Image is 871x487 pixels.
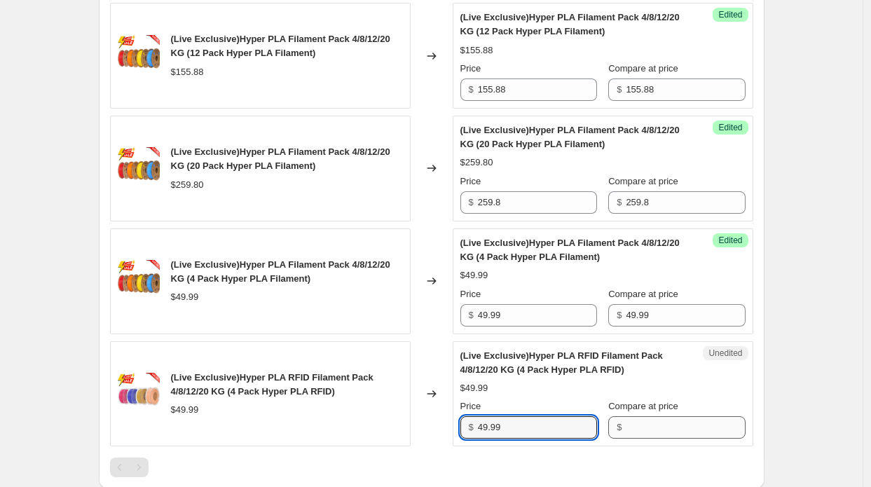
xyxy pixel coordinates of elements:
img: 11_02_131bbb1a-3ba1-4707-864d-840da699fcf5_80x.png [118,260,160,302]
span: $ [469,197,474,207]
span: (Live Exclusive)Hyper PLA Filament Pack 4/8/12/20 KG (20 Pack Hyper PLA Filament) [460,125,680,149]
span: $ [469,422,474,432]
nav: Pagination [110,458,149,477]
span: $ [617,197,622,207]
span: Price [460,63,481,74]
div: $259.80 [171,178,204,192]
span: Edited [718,235,742,246]
img: 11_02_131bbb1a-3ba1-4707-864d-840da699fcf5_80x.png [118,147,160,189]
span: Unedited [708,348,742,359]
span: $ [617,310,622,320]
span: $ [469,84,474,95]
span: Compare at price [608,63,678,74]
img: 11_01_1_7c1671a1-1d71-4c77-9964-dc55202c52cd_80x.png [118,373,160,415]
span: (Live Exclusive)Hyper PLA Filament Pack 4/8/12/20 KG (4 Pack Hyper PLA Filament) [460,238,680,262]
div: $49.99 [460,381,488,395]
span: $ [617,84,622,95]
div: $49.99 [171,290,199,304]
span: (Live Exclusive)Hyper PLA RFID Filament Pack 4/8/12/20 KG (4 Pack Hyper PLA RFID) [171,372,373,397]
span: (Live Exclusive)Hyper PLA RFID Filament Pack 4/8/12/20 KG (4 Pack Hyper PLA RFID) [460,350,663,375]
div: $49.99 [171,403,199,417]
div: $259.80 [460,156,493,170]
span: Edited [718,122,742,133]
span: Compare at price [608,401,678,411]
div: $49.99 [460,268,488,282]
span: Price [460,401,481,411]
span: Compare at price [608,176,678,186]
span: $ [469,310,474,320]
span: Price [460,289,481,299]
span: (Live Exclusive)Hyper PLA Filament Pack 4/8/12/20 KG (4 Pack Hyper PLA Filament) [171,259,390,284]
span: Price [460,176,481,186]
span: (Live Exclusive)Hyper PLA Filament Pack 4/8/12/20 KG (12 Pack Hyper PLA Filament) [171,34,390,58]
span: $ [617,422,622,432]
div: $155.88 [171,65,204,79]
span: Compare at price [608,289,678,299]
span: (Live Exclusive)Hyper PLA Filament Pack 4/8/12/20 KG (12 Pack Hyper PLA Filament) [460,12,680,36]
img: 11_02_131bbb1a-3ba1-4707-864d-840da699fcf5_80x.png [118,35,160,77]
span: Edited [718,9,742,20]
div: $155.88 [460,43,493,57]
span: (Live Exclusive)Hyper PLA Filament Pack 4/8/12/20 KG (20 Pack Hyper PLA Filament) [171,146,390,171]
